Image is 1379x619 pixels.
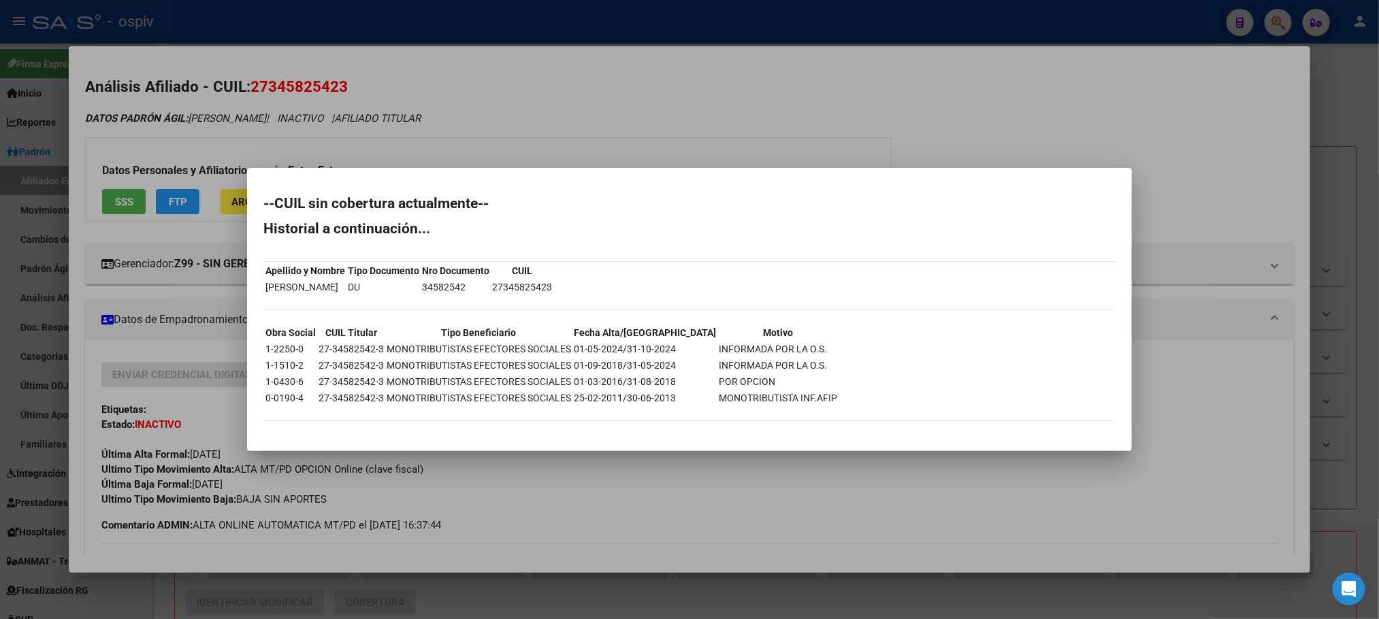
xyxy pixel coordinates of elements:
[386,358,572,373] td: MONOTRIBUTISTAS EFECTORES SOCIALES
[718,374,838,389] td: POR OPCION
[318,325,385,340] th: CUIL Titular
[386,390,572,405] td: MONOTRIBUTISTAS EFECTORES SOCIALES
[263,197,1116,210] h2: --CUIL sin cobertura actualmente--
[421,263,490,278] th: Nro Documento
[265,390,317,405] td: 0-0190-4
[718,390,838,405] td: MONOTRIBUTISTA INF.AFIP
[265,263,346,278] th: Apellido y Nombre
[1333,573,1365,605] div: Open Intercom Messenger
[491,280,553,295] td: 27345825423
[573,358,717,373] td: 01-09-2018/31-05-2024
[265,341,317,356] td: 1-2250-0
[347,263,420,278] th: Tipo Documento
[386,341,572,356] td: MONOTRIBUTISTAS EFECTORES SOCIALES
[265,358,317,373] td: 1-1510-2
[265,374,317,389] td: 1-0430-6
[318,358,385,373] td: 27-34582542-3
[386,325,572,340] th: Tipo Beneficiario
[491,263,553,278] th: CUIL
[573,390,717,405] td: 25-02-2011/30-06-2013
[718,358,838,373] td: INFORMADA POR LA O.S.
[718,341,838,356] td: INFORMADA POR LA O.S.
[718,325,838,340] th: Motivo
[318,341,385,356] td: 27-34582542-3
[347,280,420,295] td: DU
[573,325,717,340] th: Fecha Alta/[GEOGRAPHIC_DATA]
[421,280,490,295] td: 34582542
[318,390,385,405] td: 27-34582542-3
[318,374,385,389] td: 27-34582542-3
[263,222,1116,235] h2: Historial a continuación...
[386,374,572,389] td: MONOTRIBUTISTAS EFECTORES SOCIALES
[265,280,346,295] td: [PERSON_NAME]
[265,325,317,340] th: Obra Social
[573,374,717,389] td: 01-03-2016/31-08-2018
[573,341,717,356] td: 01-05-2024/31-10-2024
